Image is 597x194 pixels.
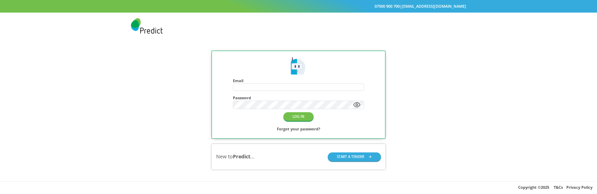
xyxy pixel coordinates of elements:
[566,185,592,190] a: Privacy Policy
[277,125,320,133] a: Forgot your password?
[233,95,364,100] h4: Password
[233,153,250,160] b: Predict
[289,57,308,76] img: Predict Mobile
[131,3,466,10] div: |
[328,152,381,161] button: START A TENDER
[402,3,466,9] a: [EMAIL_ADDRESS][DOMAIN_NAME]
[131,18,163,34] img: Predict Mobile
[233,78,364,83] h4: Email
[216,153,255,160] div: New to ...
[375,3,400,9] a: 07500 900 700
[554,185,563,190] a: T&Cs
[283,112,314,121] button: LOG IN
